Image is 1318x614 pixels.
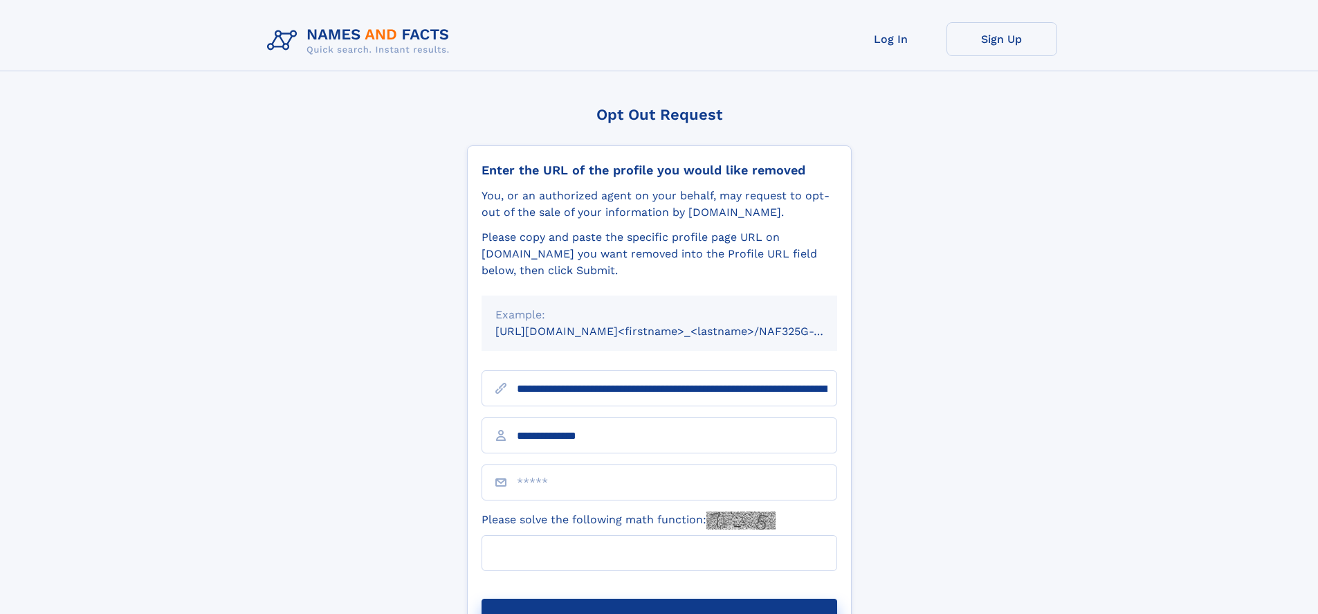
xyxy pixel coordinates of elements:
img: Logo Names and Facts [262,22,461,60]
small: [URL][DOMAIN_NAME]<firstname>_<lastname>/NAF325G-xxxxxxxx [495,325,863,338]
div: You, or an authorized agent on your behalf, may request to opt-out of the sale of your informatio... [482,188,837,221]
a: Log In [836,22,946,56]
div: Opt Out Request [467,106,852,123]
div: Please copy and paste the specific profile page URL on [DOMAIN_NAME] you want removed into the Pr... [482,229,837,279]
label: Please solve the following math function: [482,512,776,530]
a: Sign Up [946,22,1057,56]
div: Example: [495,307,823,323]
div: Enter the URL of the profile you would like removed [482,163,837,178]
